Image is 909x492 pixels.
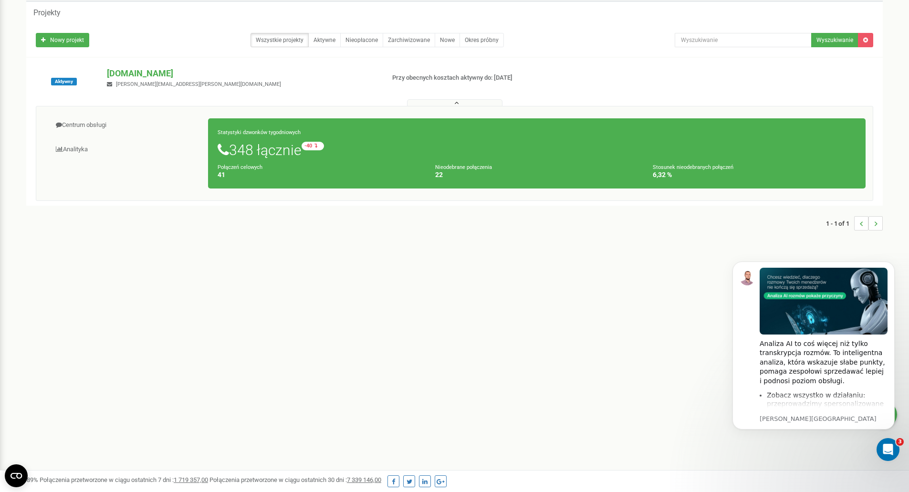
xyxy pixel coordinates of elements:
u: 7 339 146,00 [347,476,381,483]
h4: 22 [435,171,638,178]
a: Nowy projekt [36,33,89,47]
span: Aktywny [51,78,77,85]
h5: Projekty [33,9,61,17]
h4: 41 [218,171,421,178]
span: [PERSON_NAME][EMAIL_ADDRESS][PERSON_NAME][DOMAIN_NAME] [116,81,281,87]
span: 1 - 1 of 1 [826,216,854,230]
iframe: Intercom notifications wiadomość [718,247,909,466]
small: Nieodebrane połączenia [435,164,492,170]
button: Wyszukiwanie [811,33,858,47]
a: Analityka [43,138,209,161]
input: Wyszukiwanie [675,33,812,47]
nav: ... [826,207,883,240]
a: Aktywne [308,33,341,47]
h4: 6,32 % [653,171,856,178]
span: Połączenia przetworzone w ciągu ostatnich 30 dni : [209,476,381,483]
a: Centrum obsługi [43,114,209,137]
span: 3 [896,438,904,446]
u: 1 719 357,00 [174,476,208,483]
small: Połączeń celowych [218,164,262,170]
button: Open CMP widget [5,464,28,487]
p: [DOMAIN_NAME] [107,67,376,80]
small: Statystyki dzwonków tygodniowych [218,129,301,136]
small: -40 [302,142,324,150]
a: Wszystkie projekty [251,33,309,47]
a: Okres próbny [460,33,504,47]
a: Zarchiwizowane [383,33,435,47]
h1: 348 łącznie [218,142,856,158]
span: Połączenia przetworzone w ciągu ostatnich 7 dni : [40,476,208,483]
iframe: Intercom live chat [877,438,899,461]
p: Przy obecnych kosztach aktywny do: [DATE] [392,73,591,83]
small: Stosunek nieodebranych połączeń [653,164,733,170]
a: Nieopłacone [340,33,383,47]
a: Nowe [435,33,460,47]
